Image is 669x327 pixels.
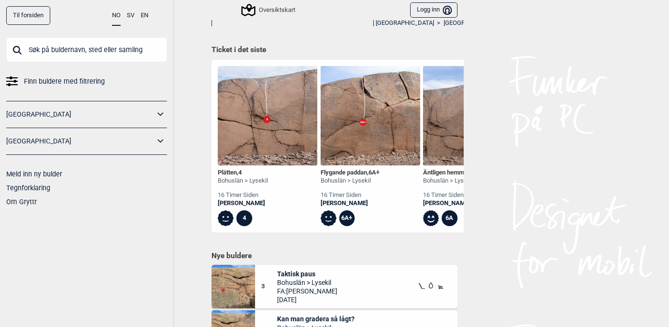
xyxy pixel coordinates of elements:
a: Finn buldere med filtrering [6,75,167,88]
span: Kan man gradera så lågt? [277,315,355,323]
a: [GEOGRAPHIC_DATA] [6,134,155,148]
button: Logg inn [410,2,457,18]
h1: Ticket i det siste [212,45,457,55]
span: 6A+ [368,169,379,176]
h1: Nye buldere [212,251,457,261]
span: 4 [238,169,242,176]
button: EN [141,6,148,25]
div: Flygande paddan , [321,169,379,177]
div: Bohuslän > Lysekil [321,177,379,185]
div: Äntligen hemma! , [423,169,479,177]
span: Taktisk paus [277,270,337,278]
div: Bohuslän > Lysekil [218,177,268,185]
a: Meld inn ny bulder [6,170,62,178]
div: Taktisk paus3Taktisk pausBohuslän > LysekilFA:[PERSON_NAME][DATE] [212,265,457,308]
div: 16 timer siden [218,191,268,199]
img: Taktisk paus [212,265,255,308]
div: 16 timer siden [321,191,379,199]
a: [PERSON_NAME] [423,199,479,207]
img: Platten 210906 [218,66,317,165]
span: 3 [261,283,277,291]
span: Bohuslän > Lysekil [277,278,337,287]
input: Søk på buldernavn, sted eller samling [6,37,167,62]
div: Plätten , [218,169,268,177]
button: SV [127,6,134,25]
div: 4 [236,210,252,226]
img: Antligen hemma 210906 [423,66,523,165]
span: > [437,19,440,27]
div: Oversiktskart [243,4,295,16]
a: Til forsiden [6,6,50,25]
button: NO [112,6,121,26]
span: [DATE] [277,295,337,304]
a: Om Gryttr [6,198,37,206]
a: [PERSON_NAME] [321,199,379,207]
div: 16 timer siden [423,191,479,199]
span: FA: [PERSON_NAME] [277,287,337,295]
a: [GEOGRAPHIC_DATA] [444,19,502,27]
a: [PERSON_NAME] [218,199,268,207]
a: [GEOGRAPHIC_DATA] [376,19,434,27]
span: Finn buldere med filtrering [24,75,105,88]
div: Bohuslän > Lysekil [423,177,479,185]
a: [GEOGRAPHIC_DATA] [6,108,155,121]
img: Flygande paddan 210906 [321,66,420,165]
div: 6A [442,210,457,226]
div: 6A+ [339,210,355,226]
a: Tegnforklaring [6,184,50,192]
